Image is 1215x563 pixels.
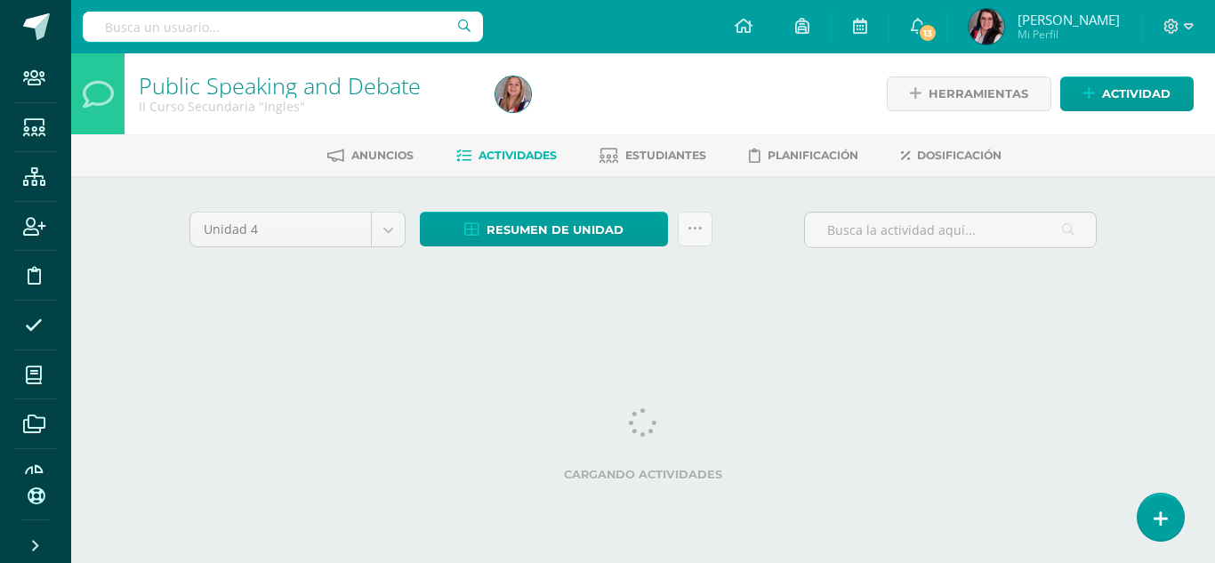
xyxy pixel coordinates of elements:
span: Actividades [479,149,557,162]
a: Herramientas [887,76,1051,111]
a: Dosificación [901,141,1002,170]
input: Busca un usuario... [83,12,483,42]
span: Dosificación [917,149,1002,162]
span: Actividad [1102,77,1171,110]
span: Herramientas [929,77,1028,110]
span: [PERSON_NAME] [1018,11,1120,28]
span: Planificación [768,149,858,162]
span: Anuncios [351,149,414,162]
div: II Curso Secundaria 'Ingles' [139,98,474,115]
span: Unidad 4 [204,213,358,246]
span: Estudiantes [625,149,706,162]
a: Unidad 4 [190,213,405,246]
label: Cargando actividades [189,468,1097,481]
span: 13 [918,23,937,43]
img: f89842a4e61842ba27cad18f797cc0cf.png [969,9,1004,44]
a: Actividades [456,141,557,170]
span: Mi Perfil [1018,27,1120,42]
h1: Public Speaking and Debate [139,73,474,98]
a: Public Speaking and Debate [139,70,421,101]
a: Estudiantes [599,141,706,170]
input: Busca la actividad aquí... [805,213,1096,247]
img: c7f2227723096bbe4d84f52108c4ec4a.png [495,76,531,112]
a: Anuncios [327,141,414,170]
span: Resumen de unidad [487,213,624,246]
a: Planificación [749,141,858,170]
a: Actividad [1060,76,1194,111]
a: Resumen de unidad [420,212,668,246]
